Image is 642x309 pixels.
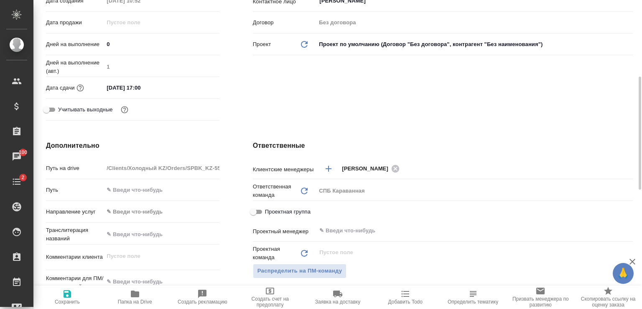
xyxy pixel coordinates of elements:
input: ✎ Введи что-нибудь [104,184,219,196]
input: ✎ Введи что-нибудь [318,226,602,236]
p: Договор [253,18,316,27]
input: ✎ Введи что-нибудь [104,82,177,94]
button: Создать счет на предоплату [236,286,304,309]
p: Путь на drive [46,164,104,173]
span: 100 [14,148,33,157]
input: Пустое поле [316,16,633,28]
button: Если добавить услуги и заполнить их объемом, то дата рассчитается автоматически [75,82,86,93]
h4: Ответственные [253,141,633,151]
button: Заявка на доставку [304,286,372,309]
p: Комментарии для ПМ/исполнителей [46,274,104,291]
p: Проектный менеджер [253,227,316,236]
input: Пустое поле [104,16,177,28]
span: Призвать менеджера по развитию [512,296,569,308]
a: 2 [2,171,31,192]
input: Пустое поле [104,61,219,73]
p: Транслитерация названий [46,226,104,243]
span: Проектная группа [265,208,311,216]
p: Проект [253,40,271,49]
p: Ответственная команда [253,183,300,199]
button: Выбери, если сб и вс нужно считать рабочими днями для выполнения заказа. [119,104,130,115]
button: Добавить Todo [372,286,439,309]
p: Проектная команда [253,245,300,262]
div: ✎ Введи что-нибудь [104,205,219,219]
button: 🙏 [613,263,634,284]
button: Сохранить [33,286,101,309]
button: Скопировать ссылку на оценку заказа [574,286,642,309]
span: Определить тематику [448,299,498,305]
div: СПБ Караванная [316,184,633,198]
div: Проект по умолчанию (Договор "Без договора", контрагент "Без наименования") [316,37,633,51]
p: Дней на выполнение [46,40,104,49]
span: 🙏 [616,265,630,282]
button: Open [628,230,630,232]
input: Пустое поле [104,162,219,174]
p: Комментарии клиента [46,253,104,261]
span: Скопировать ссылку на оценку заказа [579,296,637,308]
input: ✎ Введи что-нибудь [104,228,219,240]
input: ✎ Введи что-нибудь [104,38,219,50]
span: [PERSON_NAME] [342,165,393,173]
p: Дата продажи [46,18,104,27]
span: 2 [16,173,29,182]
span: Заявка на доставку [315,299,360,305]
span: Добавить Todo [388,299,423,305]
span: Создать счет на предоплату [241,296,299,308]
p: Путь [46,186,104,194]
p: Дата сдачи [46,84,75,92]
span: Сохранить [55,299,80,305]
button: Добавить менеджера [318,159,339,179]
a: 100 [2,146,31,167]
div: ✎ Введи что-нибудь [107,208,209,216]
button: Создать рекламацию [169,286,237,309]
button: Распределить на ПМ-команду [253,264,347,278]
input: Пустое поле [318,247,613,257]
span: Папка на Drive [118,299,152,305]
div: [PERSON_NAME] [342,163,402,174]
button: Папка на Drive [101,286,169,309]
button: Определить тематику [439,286,507,309]
h4: Дополнительно [46,141,219,151]
span: Создать рекламацию [178,299,227,305]
p: Дней на выполнение (авт.) [46,59,104,75]
p: Клиентские менеджеры [253,165,316,174]
button: Призвать менеджера по развитию [507,286,574,309]
span: Распределить на ПМ-команду [257,266,342,276]
p: Направление услуг [46,208,104,216]
span: Учитывать выходные [58,106,113,114]
button: Open [628,168,630,170]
